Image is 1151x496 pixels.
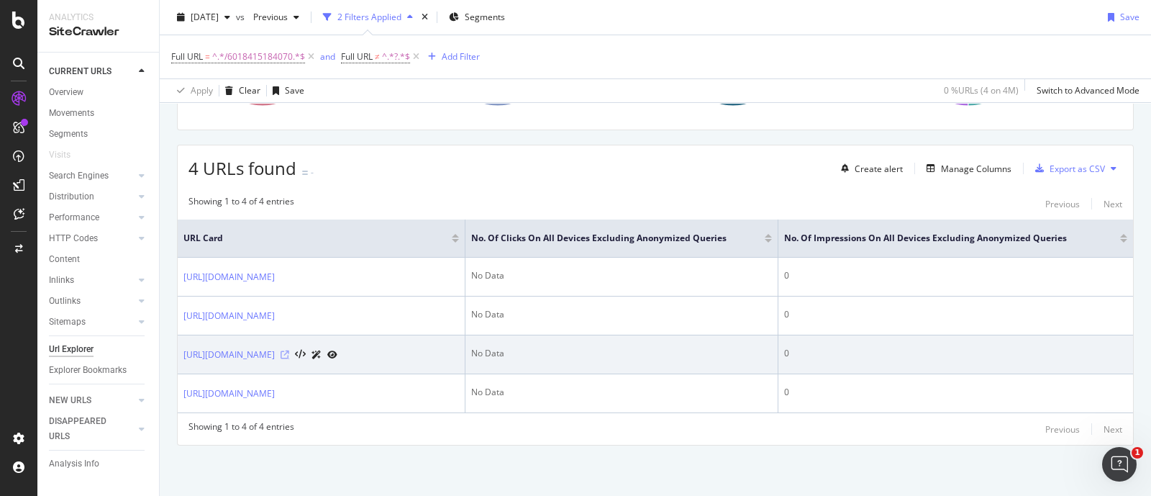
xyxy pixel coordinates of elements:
[944,84,1019,96] div: 0 % URLs ( 4 on 4M )
[171,79,213,102] button: Apply
[49,342,94,357] div: Url Explorer
[311,347,322,362] a: AI Url Details
[49,363,149,378] a: Explorer Bookmarks
[247,6,305,29] button: Previous
[327,347,337,362] a: URL Inspection
[191,84,213,96] div: Apply
[1104,195,1122,212] button: Next
[49,168,135,184] a: Search Engines
[49,363,127,378] div: Explorer Bookmarks
[188,195,294,212] div: Showing 1 to 4 of 4 entries
[49,393,135,408] a: NEW URLS
[921,160,1011,177] button: Manage Columns
[49,456,149,472] a: Analysis Info
[49,231,135,246] a: HTTP Codes
[49,64,135,79] a: CURRENT URLS
[471,269,772,282] div: No Data
[49,315,86,330] div: Sitemaps
[247,11,288,23] span: Previous
[188,420,294,438] div: Showing 1 to 4 of 4 entries
[49,64,112,79] div: CURRENT URLS
[784,347,1127,360] div: 0
[267,79,304,102] button: Save
[442,50,480,63] div: Add Filter
[281,351,289,359] a: Visit Online Page
[1031,79,1139,102] button: Switch to Advanced Mode
[784,308,1127,321] div: 0
[49,85,83,100] div: Overview
[236,11,247,23] span: vs
[212,47,305,67] span: ^.*/6018415184070.*$
[49,294,81,309] div: Outlinks
[471,386,772,399] div: No Data
[49,315,135,330] a: Sitemaps
[49,393,91,408] div: NEW URLS
[171,6,236,29] button: [DATE]
[1045,423,1080,436] div: Previous
[183,270,275,284] a: [URL][DOMAIN_NAME]
[49,106,149,121] a: Movements
[49,12,147,24] div: Analytics
[320,50,335,63] button: and
[1104,198,1122,210] div: Next
[1045,420,1080,438] button: Previous
[1104,420,1122,438] button: Next
[49,342,149,357] a: Url Explorer
[1132,447,1143,459] span: 1
[855,163,903,175] div: Create alert
[49,189,94,204] div: Distribution
[1050,163,1105,175] div: Export as CSV
[49,252,80,267] div: Content
[205,50,210,63] span: =
[317,6,419,29] button: 2 Filters Applied
[295,350,306,360] button: View HTML Source
[784,232,1098,245] span: No. of Impressions On All Devices excluding anonymized queries
[341,50,373,63] span: Full URL
[285,84,304,96] div: Save
[1104,423,1122,436] div: Next
[784,386,1127,399] div: 0
[1029,157,1105,180] button: Export as CSV
[49,168,109,184] div: Search Engines
[49,414,135,444] a: DISAPPEARED URLS
[49,252,149,267] a: Content
[49,127,88,142] div: Segments
[49,24,147,40] div: SiteCrawler
[219,79,260,102] button: Clear
[1120,11,1139,23] div: Save
[422,48,480,66] button: Add Filter
[835,157,903,180] button: Create alert
[183,348,275,362] a: [URL][DOMAIN_NAME]
[375,50,380,63] span: ≠
[49,106,94,121] div: Movements
[49,294,135,309] a: Outlinks
[49,273,74,288] div: Inlinks
[302,171,308,175] img: Equal
[471,232,743,245] span: No. of Clicks On All Devices excluding anonymized queries
[239,84,260,96] div: Clear
[419,10,431,24] div: times
[183,309,275,323] a: [URL][DOMAIN_NAME]
[171,50,203,63] span: Full URL
[49,148,85,163] a: Visits
[1037,84,1139,96] div: Switch to Advanced Mode
[49,85,149,100] a: Overview
[49,210,99,225] div: Performance
[49,456,99,472] div: Analysis Info
[1102,447,1137,482] iframe: Intercom live chat
[1045,195,1080,212] button: Previous
[1102,6,1139,29] button: Save
[1045,198,1080,210] div: Previous
[49,231,98,246] div: HTTP Codes
[49,127,149,142] a: Segments
[49,189,135,204] a: Distribution
[941,163,1011,175] div: Manage Columns
[465,11,505,23] span: Segments
[49,210,135,225] a: Performance
[471,347,772,360] div: No Data
[183,387,275,401] a: [URL][DOMAIN_NAME]
[311,166,314,179] div: -
[191,11,219,23] span: 2025 Aug. 8th
[49,273,135,288] a: Inlinks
